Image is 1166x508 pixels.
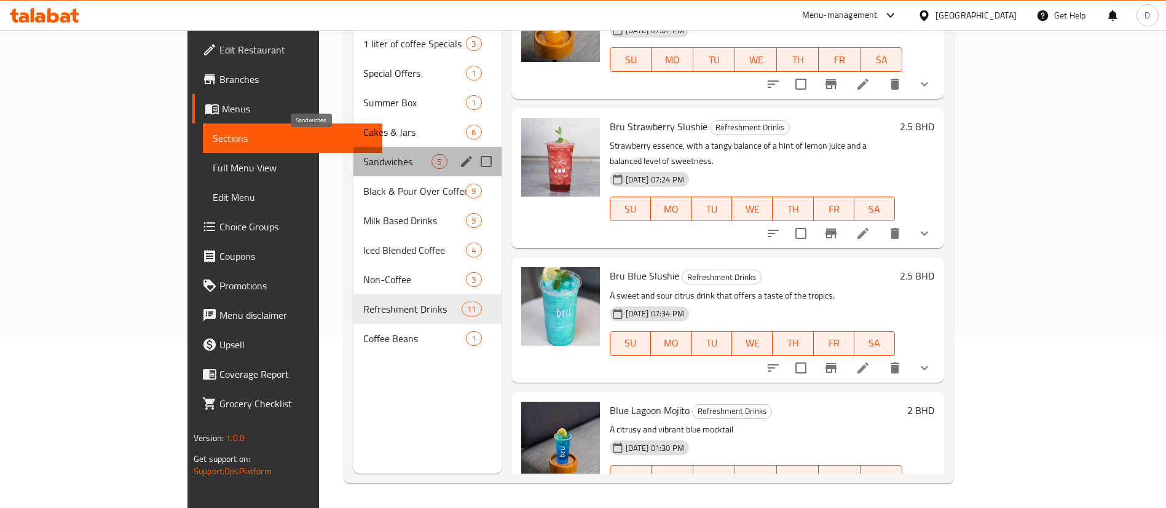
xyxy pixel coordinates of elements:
[203,182,382,212] a: Edit Menu
[711,120,789,135] span: Refreshment Drinks
[610,117,707,136] span: Bru Strawberry Slushie
[363,302,462,316] span: Refreshment Drinks
[696,334,727,352] span: TU
[462,303,481,315] span: 11
[859,200,890,218] span: SA
[431,154,447,169] div: items
[773,331,813,356] button: TH
[910,353,939,383] button: show more
[610,138,895,169] p: Strawberry essence, with a tangy balance of a hint of lemon juice and a balanced level of sweetness.
[521,402,600,480] img: Blue Lagoon Mojito
[363,213,466,228] div: Milk Based Drinks
[788,221,814,246] span: Select to update
[192,359,382,389] a: Coverage Report
[816,353,846,383] button: Branch-specific-item
[682,270,761,284] span: Refreshment Drinks
[222,101,372,116] span: Menus
[782,51,814,69] span: TH
[219,219,372,234] span: Choice Groups
[353,176,501,206] div: Black & Pour Over Coffee9
[856,77,870,92] a: Edit menu item
[758,353,788,383] button: sort-choices
[621,442,689,454] span: [DATE] 01:30 PM
[457,152,476,171] button: edit
[466,125,481,139] div: items
[917,226,932,241] svg: Show Choices
[814,331,854,356] button: FR
[353,265,501,294] div: Non-Coffee3
[778,334,808,352] span: TH
[363,36,466,51] div: 1 liter of coffee Specials
[353,324,501,353] div: Coffee Beans1
[816,219,846,248] button: Branch-specific-item
[737,334,768,352] span: WE
[466,36,481,51] div: items
[353,235,501,265] div: Iced Blended Coffee4
[1144,9,1150,22] span: D
[521,118,600,197] img: Bru Strawberry Slushie
[861,465,902,490] button: SA
[615,469,647,487] span: SU
[880,219,910,248] button: delete
[219,308,372,322] span: Menu disclaimer
[363,184,466,198] span: Black & Pour Over Coffee
[859,334,890,352] span: SA
[735,47,777,72] button: WE
[682,270,762,284] div: Refreshment Drinks
[610,331,651,356] button: SU
[610,465,652,490] button: SU
[219,72,372,87] span: Branches
[698,469,730,487] span: TU
[192,35,382,64] a: Edit Restaurant
[466,184,481,198] div: items
[467,97,481,109] span: 1
[856,361,870,375] a: Edit menu item
[203,153,382,182] a: Full Menu View
[467,244,481,256] span: 4
[219,396,372,411] span: Grocery Checklist
[353,88,501,117] div: Summer Box1
[192,330,382,359] a: Upsell
[610,267,679,285] span: Bru Blue Slushie
[610,422,902,437] p: A citrusy and vibrant blue mocktail
[710,120,790,135] div: Refreshment Drinks
[819,465,861,490] button: FR
[194,463,272,479] a: Support.OpsPlatform
[466,95,481,110] div: items
[353,117,501,147] div: Cakes & Jars6
[466,272,481,287] div: items
[856,226,870,241] a: Edit menu item
[802,8,878,23] div: Menu-management
[353,294,501,324] div: Refreshment Drinks11
[353,206,501,235] div: Milk Based Drinks9
[693,465,735,490] button: TU
[693,404,771,418] span: Refreshment Drinks
[692,404,772,419] div: Refreshment Drinks
[219,249,372,264] span: Coupons
[353,29,501,58] div: 1 liter of coffee Specials3
[610,401,690,420] span: Blue Lagoon Mojito
[363,154,431,169] span: Sandwiches
[363,95,466,110] span: Summer Box
[363,243,466,257] span: Iced Blended Coffee
[777,47,819,72] button: TH
[466,213,481,228] div: items
[194,430,224,446] span: Version:
[656,200,687,218] span: MO
[778,200,808,218] span: TH
[732,197,773,221] button: WE
[740,51,772,69] span: WE
[652,465,693,490] button: MO
[192,94,382,123] a: Menus
[219,278,372,293] span: Promotions
[910,219,939,248] button: show more
[936,9,1017,22] div: [GEOGRAPHIC_DATA]
[192,271,382,300] a: Promotions
[854,331,895,356] button: SA
[610,197,651,221] button: SU
[656,51,688,69] span: MO
[740,469,772,487] span: WE
[691,331,732,356] button: TU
